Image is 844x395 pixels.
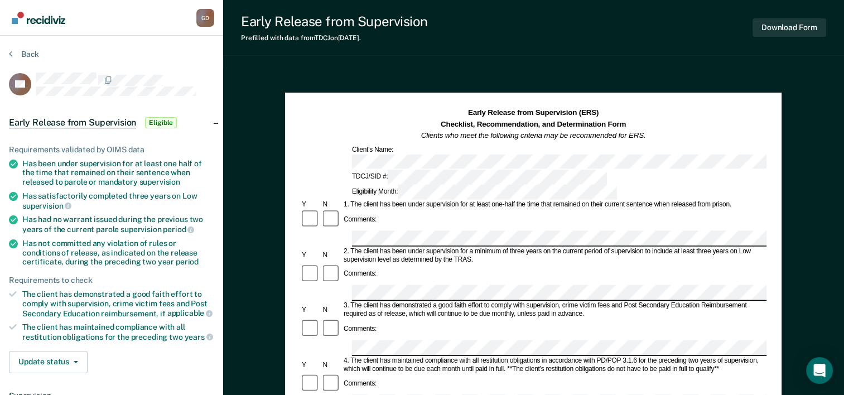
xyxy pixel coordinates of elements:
button: Back [9,49,39,59]
div: Comments: [342,380,378,388]
div: 4. The client has maintained compliance with all restitution obligations in accordance with PD/PO... [342,357,766,373]
span: years [185,333,213,341]
span: applicable [167,309,213,317]
div: Comments: [342,325,378,333]
div: 2. The client has been under supervision for a minimum of three years on the current period of su... [342,247,766,264]
div: Comments: [342,215,378,224]
div: Prefilled with data from TDCJ on [DATE] . [241,34,428,42]
div: Has had no warrant issued during the previous two years of the current parole supervision [22,215,214,234]
div: Has satisfactorily completed three years on Low [22,191,214,210]
div: N [321,306,342,314]
span: supervision [139,177,180,186]
div: N [321,361,342,369]
div: Eligibility Month: [350,185,619,200]
span: supervision [22,201,71,210]
div: 1. The client has been under supervision for at least one-half the time that remained on their cu... [342,201,766,209]
div: G D [196,9,214,27]
strong: Checklist, Recommendation, and Determination Form [441,120,626,128]
div: Open Intercom Messenger [806,357,833,384]
div: The client has demonstrated a good faith effort to comply with supervision, crime victim fees and... [22,290,214,318]
div: Has not committed any violation of rules or conditions of release, as indicated on the release ce... [22,239,214,267]
span: Early Release from Supervision [9,117,136,128]
button: Profile dropdown button [196,9,214,27]
div: TDCJ/SID #: [350,170,609,185]
div: Comments: [342,270,378,278]
div: N [321,251,342,259]
div: Early Release from Supervision [241,13,428,30]
span: period [176,257,199,266]
button: Update status [9,351,88,373]
div: Has been under supervision for at least one half of the time that remained on their sentence when... [22,159,214,187]
div: Y [300,201,321,209]
img: Recidiviz [12,12,65,24]
div: 3. The client has demonstrated a good faith effort to comply with supervision, crime victim fees ... [342,302,766,319]
button: Download Form [753,18,826,37]
div: N [321,201,342,209]
div: Requirements validated by OIMS data [9,145,214,155]
div: Y [300,306,321,314]
em: Clients who meet the following criteria may be recommended for ERS. [421,131,646,139]
strong: Early Release from Supervision (ERS) [468,109,599,117]
span: period [163,225,194,234]
div: Requirements to check [9,276,214,285]
div: Y [300,251,321,259]
span: Eligible [145,117,177,128]
div: Y [300,361,321,369]
div: The client has maintained compliance with all restitution obligations for the preceding two [22,322,214,341]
